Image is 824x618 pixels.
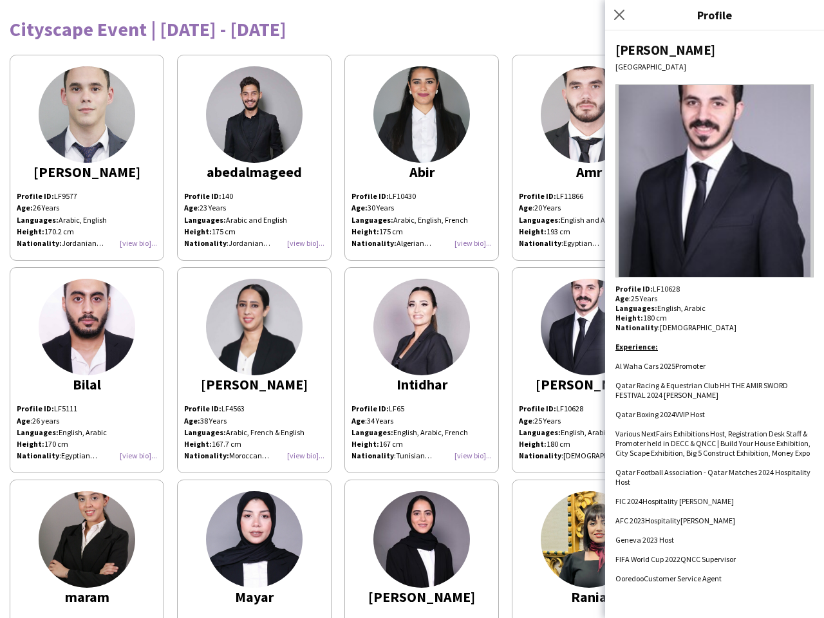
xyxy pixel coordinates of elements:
span: [DEMOGRAPHIC_DATA] [563,451,647,460]
b: Nationality [519,451,561,460]
li: Qatar Boxing 2024 [615,409,814,419]
b: Age [519,203,532,212]
div: maram [17,591,157,603]
strong: Profile ID: [184,191,221,201]
img: thumb-6478bdb6709c6.jpg [373,279,470,375]
strong: Profile ID: [519,191,556,201]
strong: Height: [519,227,547,236]
img: thumb-659d4d42d26dd.jpeg [541,279,637,375]
div: [PERSON_NAME] [351,591,492,603]
span: : [351,451,396,460]
div: Abir [351,166,492,178]
strong: Profile ID: [519,404,556,413]
img: thumb-166344793663263380b7e36.jpg [39,279,135,375]
span: [DEMOGRAPHIC_DATA] [660,323,736,332]
span: 20 Years [534,203,561,212]
div: abedalmageed [184,166,324,178]
div: Amr [519,166,659,178]
li: AFC 2023 [PERSON_NAME] [615,516,814,525]
li: Qatar Racing & Equestrian Club HH THE AMIR SWORD FESTIVAL 2024 [PERSON_NAME] [615,380,814,400]
strong: Languages: [184,427,226,437]
span: 25 Years [534,416,561,426]
strong: Profile ID: [17,404,54,413]
b: Nationality [351,451,394,460]
span: 26 years [32,416,59,426]
div: Intidhar [351,379,492,390]
img: thumb-167878260864103090c265a.jpg [39,66,135,163]
img: thumb-16865658086486f3b05098e.jpg [39,491,135,588]
img: thumb-33faf9b0-b7e5-4a64-b199-3db2782ea2c5.png [206,66,303,163]
img: thumb-fc3e0976-9115-4af5-98af-bfaaaaa2f1cd.jpg [373,66,470,163]
span: 23 Years [200,203,226,212]
strong: Age: [184,416,200,426]
strong: Height: [17,227,44,236]
strong: Nationality: [184,451,229,460]
img: thumb-02cf2798-6248-4952-ab09-5e688612f561.jpg [541,66,637,163]
strong: Height: [351,439,379,449]
p: 140 [184,191,324,202]
div: Cityscape Event | [DATE] - [DATE] [10,19,814,39]
strong: Languages: [17,427,59,437]
img: Crew avatar or photo [615,84,814,277]
strong: Nationality: [17,238,62,248]
span: Egyptian [61,451,97,460]
img: thumb-9b6fd660-ba35-4b88-a194-5e7aedc5b98e.png [206,279,303,375]
p: English, Arabic 170 cm [17,427,157,450]
li: Geneva 2023 Host [615,535,814,545]
li: Al Waha Cars 2025 [615,361,814,371]
u: Experience: [615,342,658,351]
strong: Height: [184,227,212,236]
span: Jordanian [229,238,270,248]
span: Hospitality [645,516,680,525]
p: LF9577 26 Years Arabic, English 170.2 cm Jordanian [17,191,157,249]
strong: Profile ID: [351,191,389,201]
div: Mayar [184,591,324,603]
strong: Height: [615,313,643,323]
b: Age [184,203,198,212]
span: : [184,238,229,248]
strong: Nationality: [351,238,397,248]
div: Rania [519,591,659,603]
span: Hospitality [642,496,678,506]
div: [GEOGRAPHIC_DATA] [615,62,814,71]
span: : [519,451,563,460]
p: English, Arabic 180 cm [519,427,659,450]
p: LF10430 [351,191,492,202]
span: 25 Years [631,294,657,303]
p: LF4563 [184,403,324,415]
p: LF65 [351,403,492,415]
p: LF10628 [519,403,659,415]
strong: Languages: [519,215,561,225]
img: thumb-661f94ac5e77e.jpg [373,491,470,588]
span: : [519,203,534,212]
p: English and Arabic 193 cm [519,214,659,238]
span: : [351,416,367,426]
b: Age [519,416,532,426]
li: FIC 2024 [615,496,814,506]
strong: Languages: [351,215,393,225]
b: Nationality [17,451,59,460]
span: : [17,416,32,426]
p: English, Arabic 180 cm [615,303,814,323]
strong: Languages: [17,215,59,225]
span: : [17,451,61,460]
div: [PERSON_NAME] [615,41,814,59]
strong: Languages: [351,427,393,437]
strong: Height: [17,439,44,449]
b: Nationality [519,238,561,248]
b: Nationality [615,323,658,332]
li: Customer Service Agent [615,574,814,583]
p: LF10628 [615,284,814,294]
li: Qatar Football Association - Qatar Matches 2024 Hospitality Host [615,467,814,487]
strong: Age: [351,203,368,212]
strong: Languages: [615,303,657,313]
span: 167 cm [379,439,403,449]
img: thumb-ae90b02f-0bb0-4213-b908-a8d1efd67100.jpg [541,491,637,588]
span: [PERSON_NAME] [679,496,734,506]
b: Age [17,416,30,426]
strong: Languages: [519,427,561,437]
li: Various NextFairs Exhibitions Host, Registration Desk Staff & Promoter held in DECC & QNCC | Buil... [615,429,814,458]
strong: Profile ID: [17,191,54,201]
span: 34 Years [367,416,393,426]
div: [PERSON_NAME] [519,379,659,390]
